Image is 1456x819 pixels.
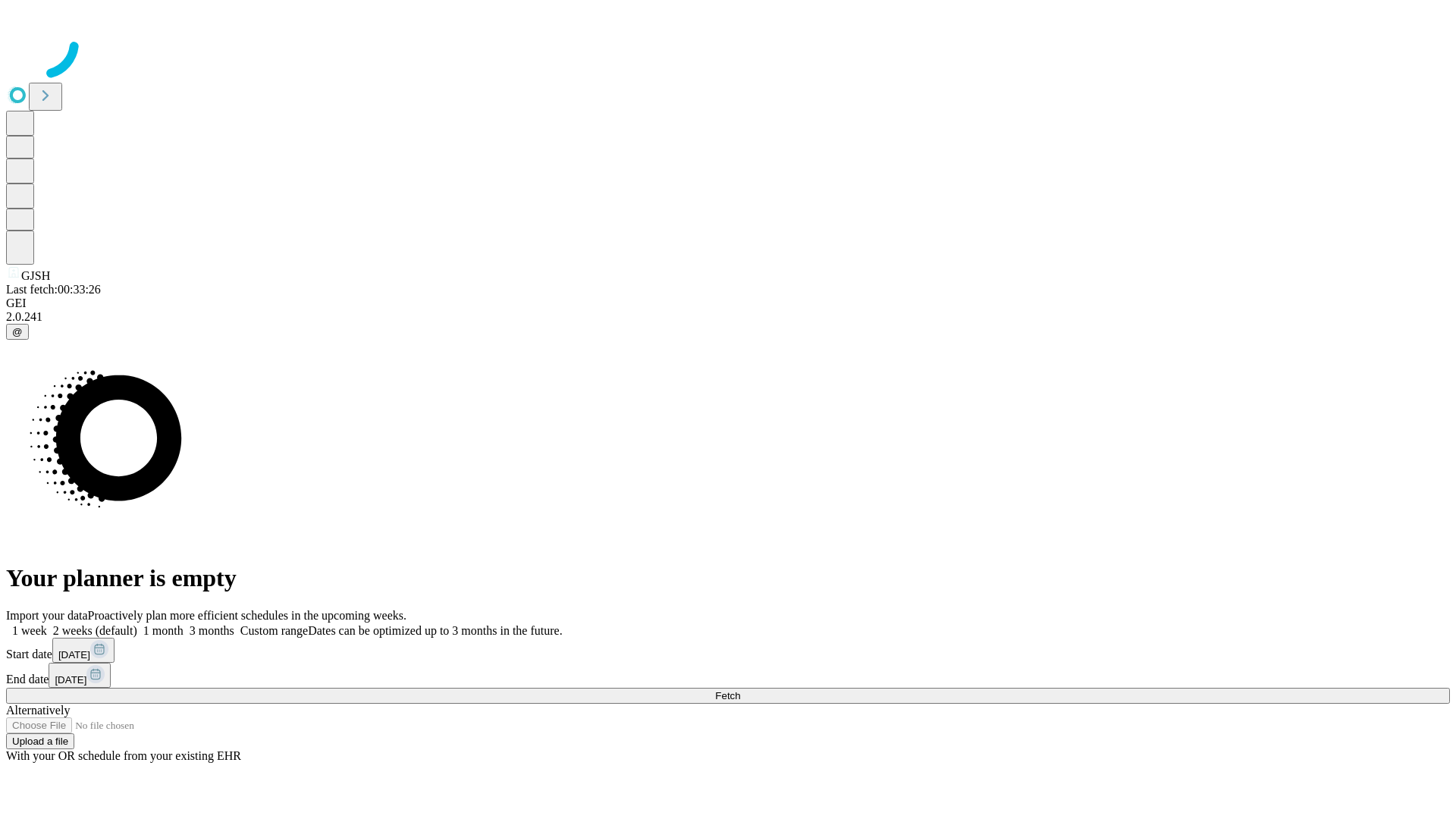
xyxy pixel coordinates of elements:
[6,324,29,340] button: @
[52,638,115,663] button: [DATE]
[190,624,234,637] span: 3 months
[53,624,137,637] span: 2 weeks (default)
[143,624,184,637] span: 1 month
[715,690,740,701] span: Fetch
[6,283,101,296] span: Last fetch: 00:33:26
[6,564,1450,592] h1: Your planner is empty
[12,624,47,637] span: 1 week
[6,638,1450,663] div: Start date
[88,609,406,622] span: Proactively plan more efficient schedules in the upcoming weeks.
[49,663,111,688] button: [DATE]
[6,704,70,717] span: Alternatively
[6,749,241,762] span: With your OR schedule from your existing EHR
[12,326,23,337] span: @
[308,624,562,637] span: Dates can be optimized up to 3 months in the future.
[6,310,1450,324] div: 2.0.241
[6,297,1450,310] div: GEI
[6,609,88,622] span: Import your data
[6,688,1450,704] button: Fetch
[58,649,90,661] span: [DATE]
[21,269,50,282] span: GJSH
[55,674,86,686] span: [DATE]
[6,733,74,749] button: Upload a file
[6,663,1450,688] div: End date
[240,624,308,637] span: Custom range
